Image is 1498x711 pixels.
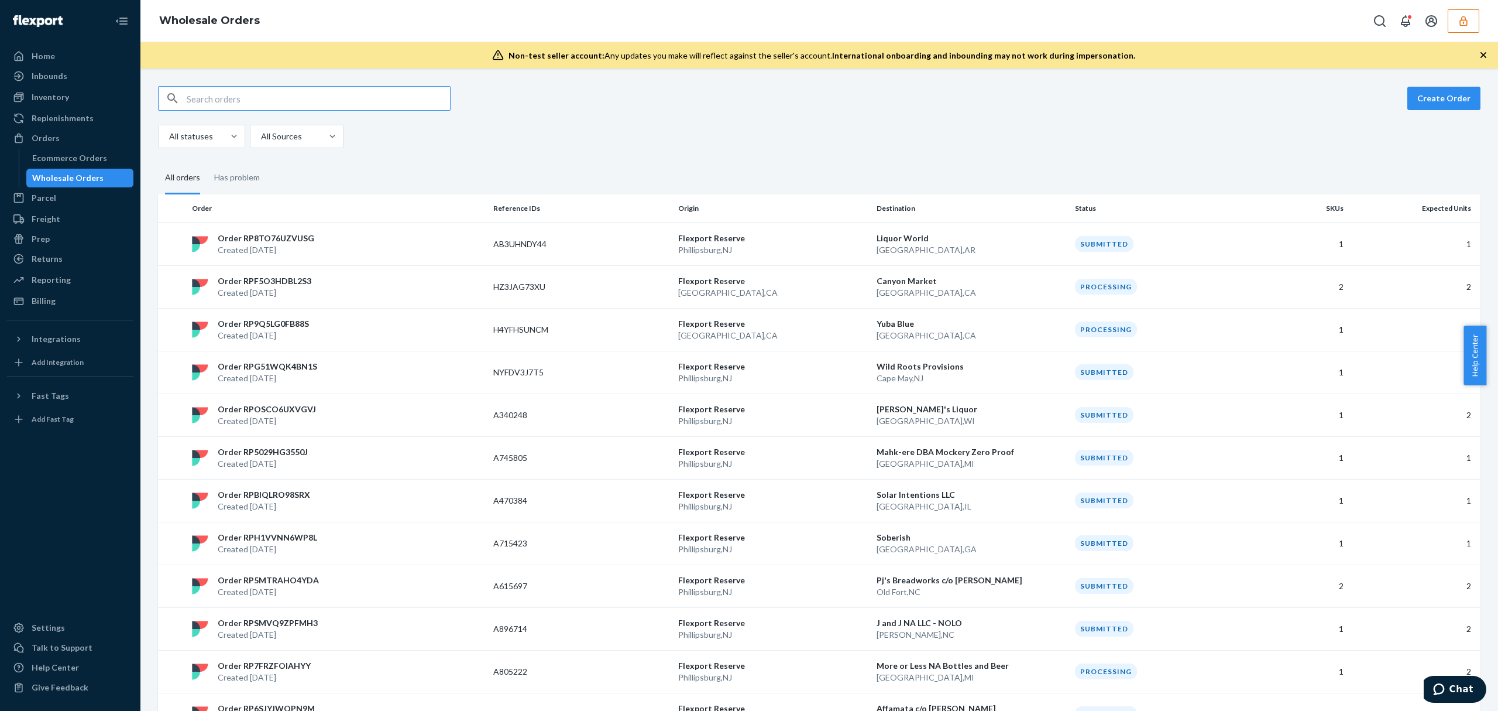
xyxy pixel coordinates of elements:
td: 2 [1348,265,1480,308]
a: Inbounds [7,67,133,86]
p: Created [DATE] [218,543,317,555]
p: [GEOGRAPHIC_DATA] , AR [877,244,1066,256]
p: Phillipsburg , NJ [678,244,867,256]
a: Prep [7,230,133,248]
div: Add Integration [32,357,84,367]
div: Parcel [32,192,56,204]
div: Inbounds [32,70,67,82]
div: Fast Tags [32,390,69,402]
p: H4YFHSUNCM [493,324,587,336]
div: Submitted [1075,493,1133,508]
button: Give Feedback [7,678,133,697]
p: Phillipsburg , NJ [678,372,867,384]
p: [GEOGRAPHIC_DATA] , CA [678,287,867,299]
input: Search orders [187,87,450,110]
p: Order RP5029HG3550J [218,446,308,458]
p: Created [DATE] [218,287,311,299]
td: 1 [1348,436,1480,479]
input: All Sources [260,131,261,142]
p: Created [DATE] [218,330,309,341]
img: flexport logo [192,364,208,381]
p: Created [DATE] [218,672,311,683]
div: Inventory [32,91,69,103]
p: [GEOGRAPHIC_DATA] , CA [877,330,1066,341]
p: Order RPSMVQ9ZPFMH3 [218,617,318,629]
img: flexport logo [192,493,208,509]
div: Billing [32,295,56,307]
div: Submitted [1075,236,1133,252]
p: [GEOGRAPHIC_DATA] , CA [678,330,867,341]
p: Created [DATE] [218,244,314,256]
button: Open Search Box [1368,9,1392,33]
td: 1 [1256,351,1348,394]
p: Order RP5MTRAHO4YDA [218,575,319,586]
button: Create Order [1407,87,1480,110]
td: 1 [1256,479,1348,522]
div: Prep [32,233,50,245]
div: Has problem [214,162,260,193]
img: flexport logo [192,664,208,680]
p: Flexport Reserve [678,532,867,543]
th: Status [1070,194,1255,223]
button: Open notifications [1394,9,1417,33]
p: A745805 [493,452,587,464]
td: 2 [1348,650,1480,693]
td: 1 [1256,607,1348,650]
p: Flexport Reserve [678,660,867,672]
input: All statuses [168,131,169,142]
p: Flexport Reserve [678,404,867,415]
td: 2 [1256,565,1348,607]
p: Flexport Reserve [678,318,867,330]
th: Order [187,194,489,223]
p: A805222 [493,666,587,678]
img: Flexport logo [13,15,63,27]
p: Created [DATE] [218,501,310,512]
p: Phillipsburg , NJ [678,629,867,641]
a: Parcel [7,189,133,207]
p: AB3UHNDY44 [493,238,587,250]
a: Returns [7,249,133,268]
img: flexport logo [192,407,208,423]
a: Ecommerce Orders [26,149,134,168]
th: Destination [872,194,1070,223]
p: Phillipsburg , NJ [678,415,867,427]
a: Inventory [7,88,133,107]
a: Orders [7,129,133,148]
p: Order RPH1VVNN6WP8L [218,532,317,543]
div: Submitted [1075,364,1133,380]
div: Replenishments [32,112,94,124]
p: A615697 [493,580,587,592]
p: Created [DATE] [218,372,317,384]
p: [GEOGRAPHIC_DATA] , WI [877,415,1066,427]
td: 1 [1256,522,1348,565]
img: flexport logo [192,236,208,252]
p: Flexport Reserve [678,575,867,586]
div: Home [32,50,55,62]
div: Submitted [1075,578,1133,594]
p: Created [DATE] [218,458,308,470]
button: Fast Tags [7,387,133,405]
img: flexport logo [192,322,208,338]
p: Flexport Reserve [678,489,867,501]
td: 1 [1256,223,1348,265]
p: Soberish [877,532,1066,543]
div: Processing [1075,279,1137,295]
img: flexport logo [192,621,208,637]
p: [GEOGRAPHIC_DATA] , IL [877,501,1066,512]
a: Add Fast Tag [7,410,133,429]
p: A896714 [493,623,587,635]
p: Solar Intentions LLC [877,489,1066,501]
p: Order RP7FRZFOIAHYY [218,660,311,672]
p: Flexport Reserve [678,275,867,287]
td: 2 [1348,394,1480,436]
div: Submitted [1075,450,1133,466]
div: Processing [1075,664,1137,679]
td: 1 [1348,223,1480,265]
td: 1 [1348,308,1480,351]
div: Processing [1075,322,1137,337]
a: Wholesale Orders [159,14,260,27]
button: Talk to Support [7,638,133,657]
td: 1 [1256,308,1348,351]
p: More or Less NA Bottles and Beer [877,660,1066,672]
td: 1 [1348,479,1480,522]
